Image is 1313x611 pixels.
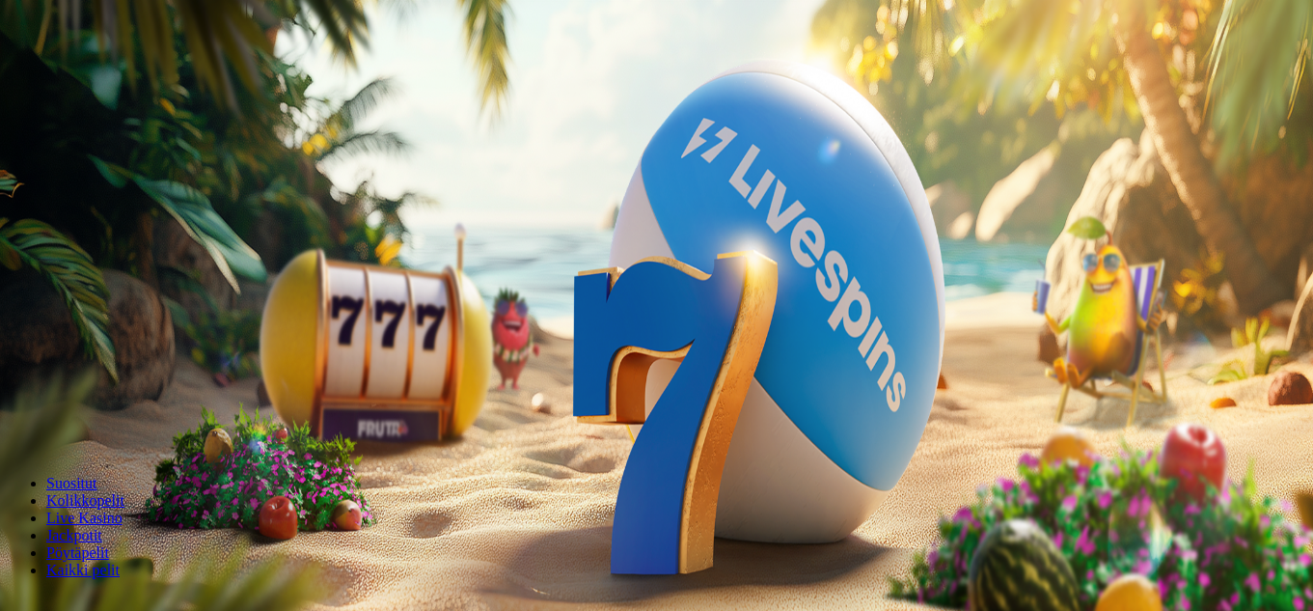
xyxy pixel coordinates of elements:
[46,510,123,526] a: Live Kasino
[46,492,124,509] a: Kolikkopelit
[46,527,102,543] a: Jackpotit
[46,562,120,578] span: Kaikki pelit
[46,475,96,491] a: Suositut
[46,544,109,561] a: Pöytäpelit
[8,442,1305,579] nav: Lobby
